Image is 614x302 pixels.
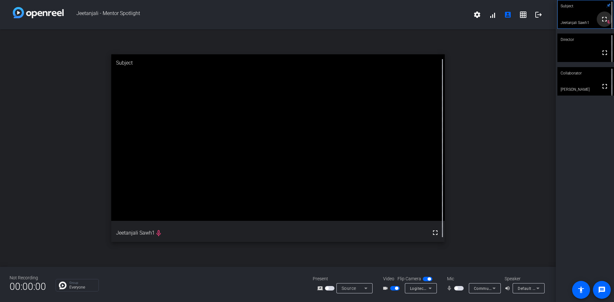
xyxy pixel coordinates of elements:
[446,284,454,292] mat-icon: mic_none
[313,275,377,282] div: Present
[382,284,390,292] mat-icon: videocam_outline
[473,11,481,19] mat-icon: settings
[519,11,527,19] mat-icon: grid_on
[69,285,95,289] p: Everyone
[518,286,606,291] span: Default - Headphones (Beats Solo³) (Bluetooth)
[505,284,512,292] mat-icon: volume_up
[59,282,67,289] img: Chat Icon
[10,275,46,281] div: Not Recording
[398,275,421,282] span: Flip Camera
[535,11,542,19] mat-icon: logout
[485,7,500,22] button: signal_cellular_alt
[557,67,614,79] div: Collaborator
[431,229,439,236] mat-icon: fullscreen
[69,281,95,284] p: Group
[13,7,64,18] img: white-gradient.svg
[474,286,550,291] span: Communications - Headset (Beats Solo³)
[577,286,585,294] mat-icon: accessibility
[601,15,608,23] mat-icon: fullscreen
[601,82,609,90] mat-icon: fullscreen
[505,275,543,282] div: Speaker
[111,54,445,72] div: Subject
[557,34,614,46] div: Director
[441,275,505,282] div: Mic
[317,284,325,292] mat-icon: screen_share_outline
[598,286,606,294] mat-icon: message
[64,7,469,22] span: Jeetanjali - Mentor Spotlight
[10,279,46,294] span: 00:00:00
[601,49,609,57] mat-icon: fullscreen
[410,286,460,291] span: Logitech BRIO (046d:085e)
[342,286,356,291] span: Source
[504,11,512,19] mat-icon: account_box
[383,275,394,282] span: Video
